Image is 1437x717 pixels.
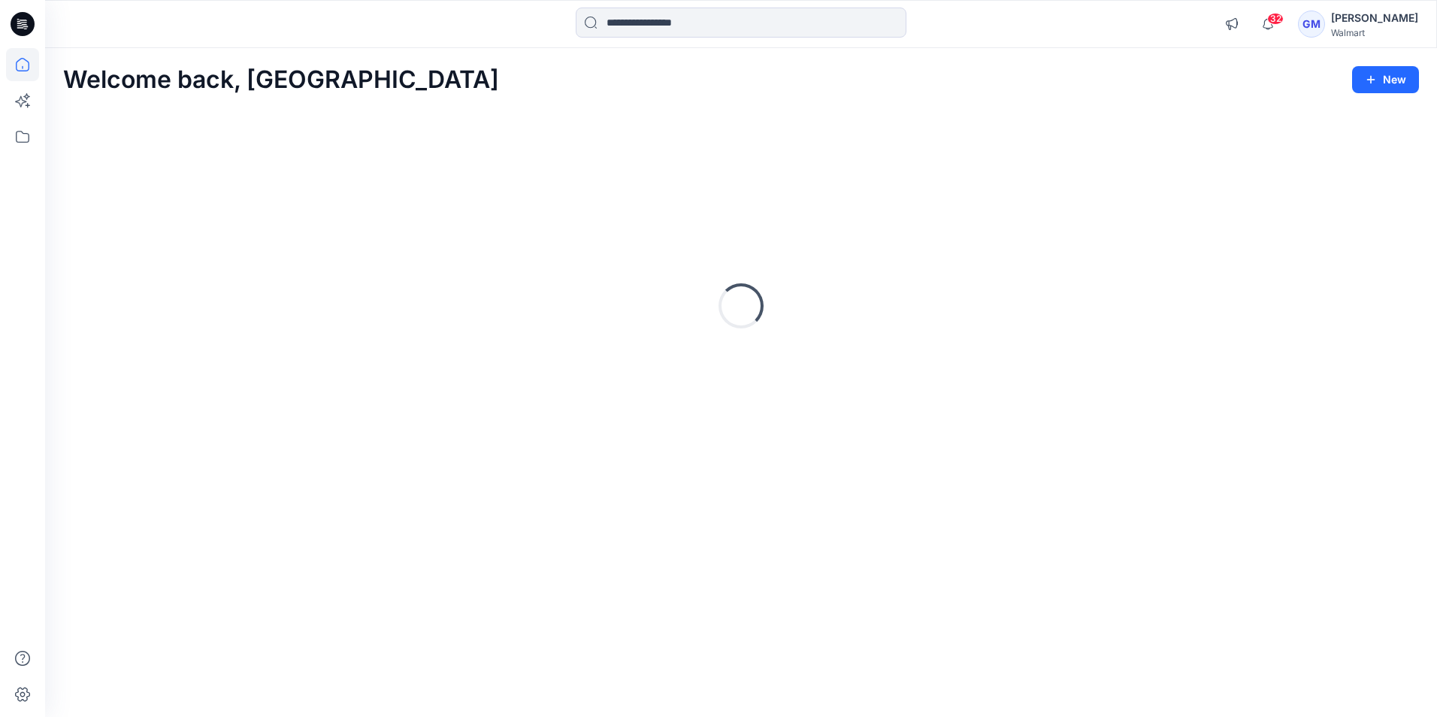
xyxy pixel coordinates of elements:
[1331,27,1418,38] div: Walmart
[1352,66,1419,93] button: New
[1298,11,1325,38] div: GM
[63,66,499,94] h2: Welcome back, [GEOGRAPHIC_DATA]
[1267,13,1284,25] span: 32
[1331,9,1418,27] div: [PERSON_NAME]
